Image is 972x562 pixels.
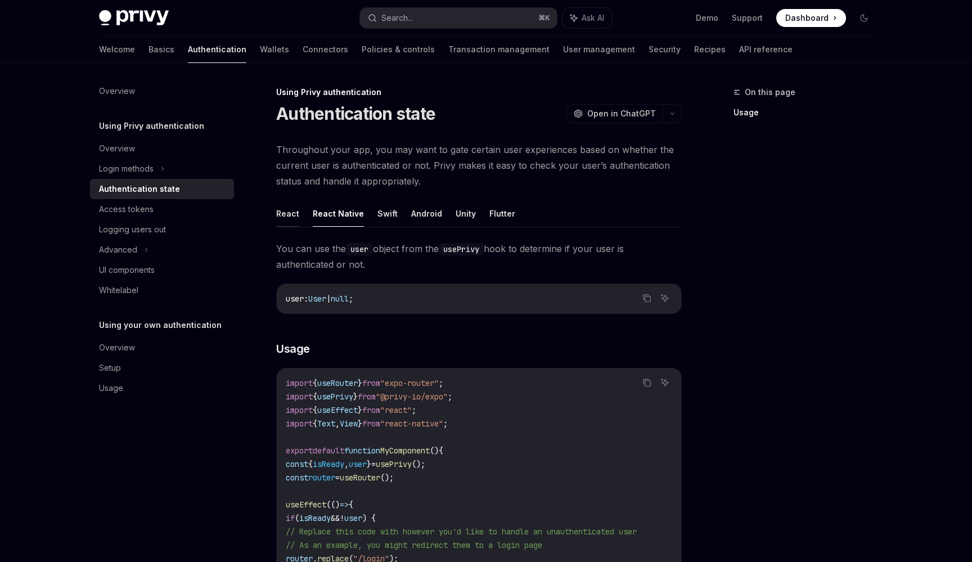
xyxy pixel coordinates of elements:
[344,459,349,469] span: ,
[412,405,416,415] span: ;
[376,392,448,402] span: "@privy-io/expo"
[295,513,299,523] span: (
[313,378,317,388] span: {
[90,81,234,101] a: Overview
[99,243,137,257] div: Advanced
[380,473,394,483] span: ();
[456,200,476,227] button: Unity
[489,200,515,227] button: Flutter
[340,513,344,523] span: !
[430,446,439,456] span: ()
[326,500,340,510] span: (()
[785,12,829,24] span: Dashboard
[362,419,380,429] span: from
[188,36,246,63] a: Authentication
[640,291,654,305] button: Copy the contents from the code block
[313,459,344,469] span: isReady
[439,446,443,456] span: {
[358,419,362,429] span: }
[99,361,121,375] div: Setup
[696,12,718,24] a: Demo
[276,200,299,227] button: React
[340,473,380,483] span: useRouter
[349,294,353,304] span: ;
[286,405,313,415] span: import
[286,459,308,469] span: const
[99,84,135,98] div: Overview
[148,36,174,63] a: Basics
[317,405,358,415] span: useEffect
[313,419,317,429] span: {
[439,243,484,255] code: usePrivy
[317,392,353,402] span: usePrivy
[313,405,317,415] span: {
[582,12,604,24] span: Ask AI
[739,36,793,63] a: API reference
[331,294,349,304] span: null
[346,243,373,255] code: user
[99,119,204,133] h5: Using Privy authentication
[658,291,672,305] button: Ask AI
[317,419,335,429] span: Text
[344,446,380,456] span: function
[99,203,154,216] div: Access tokens
[99,341,135,354] div: Overview
[286,500,326,510] span: useEffect
[732,12,763,24] a: Support
[313,446,344,456] span: default
[90,179,234,199] a: Authentication state
[286,527,637,537] span: // Replace this code with however you'd like to handle an unauthenticated user
[326,294,331,304] span: |
[340,419,358,429] span: View
[566,104,663,123] button: Open in ChatGPT
[640,375,654,390] button: Copy the contents from the code block
[299,513,331,523] span: isReady
[276,142,682,189] span: Throughout your app, you may want to gate certain user experiences based on whether the current u...
[733,104,882,122] a: Usage
[90,280,234,300] a: Whitelabel
[90,358,234,378] a: Setup
[362,405,380,415] span: from
[362,36,435,63] a: Policies & controls
[99,182,180,196] div: Authentication state
[380,446,430,456] span: MyComponent
[340,500,349,510] span: =>
[317,378,358,388] span: useRouter
[855,9,873,27] button: Toggle dark mode
[99,318,222,332] h5: Using your own authentication
[381,11,413,25] div: Search...
[99,36,135,63] a: Welcome
[99,10,169,26] img: dark logo
[380,419,443,429] span: "react-native"
[335,473,340,483] span: =
[286,473,308,483] span: const
[90,260,234,280] a: UI components
[538,14,550,23] span: ⌘ K
[443,419,448,429] span: ;
[349,500,353,510] span: {
[563,36,635,63] a: User management
[286,419,313,429] span: import
[90,219,234,240] a: Logging users out
[276,241,682,272] span: You can use the object from the hook to determine if your user is authenticated or not.
[377,200,398,227] button: Swift
[99,381,123,395] div: Usage
[90,199,234,219] a: Access tokens
[276,87,682,98] div: Using Privy authentication
[412,459,425,469] span: ();
[362,513,376,523] span: ) {
[286,446,313,456] span: export
[99,263,155,277] div: UI components
[90,138,234,159] a: Overview
[286,392,313,402] span: import
[562,8,612,28] button: Ask AI
[99,142,135,155] div: Overview
[90,338,234,358] a: Overview
[286,378,313,388] span: import
[448,36,550,63] a: Transaction management
[380,378,439,388] span: "expo-router"
[658,375,672,390] button: Ask AI
[358,405,362,415] span: }
[331,513,340,523] span: &&
[439,378,443,388] span: ;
